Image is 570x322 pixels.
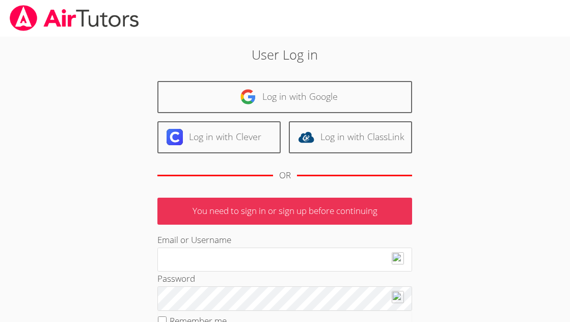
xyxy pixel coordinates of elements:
[240,89,256,105] img: google-logo-50288ca7cdecda66e5e0955fdab243c47b7ad437acaf1139b6f446037453330a.svg
[279,168,291,183] div: OR
[157,273,195,284] label: Password
[9,5,140,31] img: airtutors_banner-c4298cdbf04f3fff15de1276eac7730deb9818008684d7c2e4769d2f7ddbe033.png
[157,234,231,246] label: Email or Username
[157,81,412,113] a: Log in with Google
[131,45,439,64] h2: User Log in
[392,291,404,303] img: npw-badge-icon-locked.svg
[289,121,412,153] a: Log in with ClassLink
[392,252,404,264] img: npw-badge-icon-locked.svg
[167,129,183,145] img: clever-logo-6eab21bc6e7a338710f1a6ff85c0baf02591cd810cc4098c63d3a4b26e2feb20.svg
[298,129,314,145] img: classlink-logo-d6bb404cc1216ec64c9a2012d9dc4662098be43eaf13dc465df04b49fa7ab582.svg
[157,121,281,153] a: Log in with Clever
[157,198,412,225] p: You need to sign in or sign up before continuing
